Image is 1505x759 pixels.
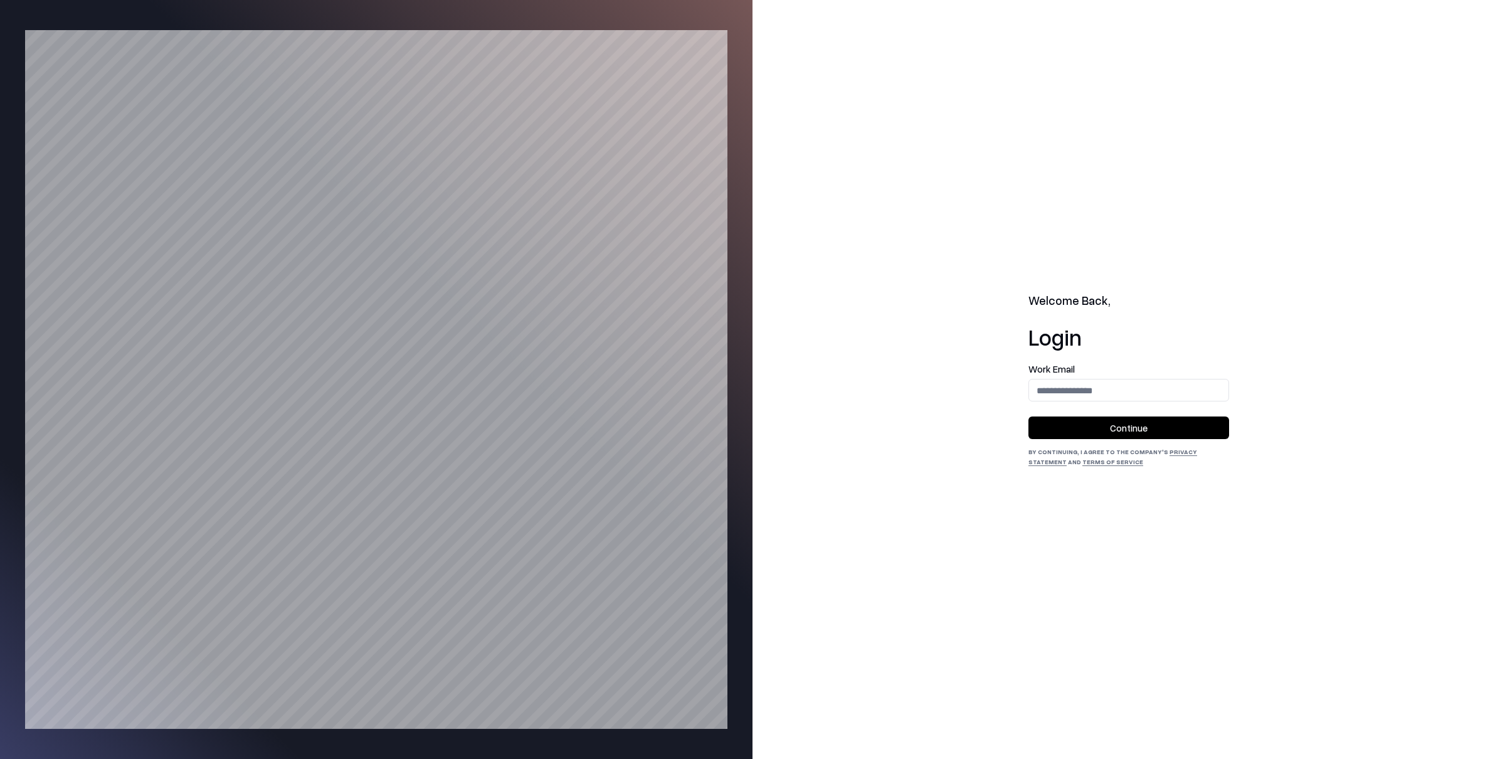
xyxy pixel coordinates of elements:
[1028,364,1229,374] label: Work Email
[1028,447,1229,467] div: By continuing, I agree to the Company's and
[1028,292,1229,310] h2: Welcome Back,
[1028,417,1229,439] button: Continue
[1082,458,1143,465] a: Terms of Service
[1028,324,1229,349] h1: Login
